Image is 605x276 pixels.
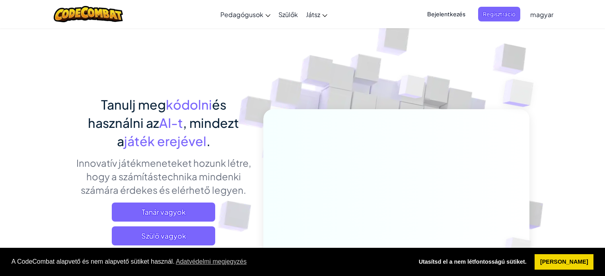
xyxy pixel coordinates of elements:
[124,133,206,149] span: játék erejével
[413,254,532,270] a: deny cookies
[112,226,215,245] a: Szülő vagyok
[76,156,251,197] p: Innovatív játékmeneteket hozunk létre, hogy a számítástechnika mindenki számára érdekes és elérhe...
[166,97,212,112] span: kódolni
[535,254,593,270] a: allow cookies
[220,10,263,19] span: Pedagógusok
[54,6,123,22] img: CodeCombat logo
[526,4,557,25] a: magyar
[175,256,248,268] a: learn more about cookies
[302,4,331,25] a: Játsz
[101,97,166,112] span: Tanulj meg
[274,4,302,25] a: Szülők
[12,256,407,268] span: A CodeCombat alapvető és nem alapvető sütiket használ.
[306,10,320,19] span: Játsz
[112,203,215,222] a: Tanár vagyok
[530,10,553,19] span: magyar
[487,60,556,127] img: Overlap cubes
[478,7,520,21] button: Regisztráció
[216,4,274,25] a: Pedagógusok
[206,133,210,149] span: .
[159,115,183,131] span: AI-t
[422,7,470,21] button: Bejelentkezés
[383,59,441,118] img: Overlap cubes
